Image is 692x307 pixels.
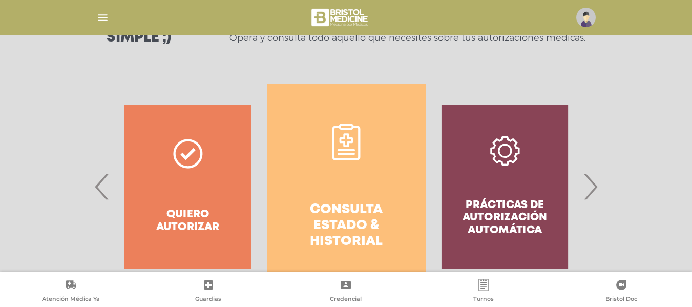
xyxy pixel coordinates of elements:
span: Bristol Doc [605,295,637,304]
span: Credencial [330,295,362,304]
a: Guardias [140,279,278,305]
a: Turnos [415,279,553,305]
p: Operá y consultá todo aquello que necesites sobre tus autorizaciones médicas. [229,32,585,44]
span: Guardias [195,295,221,304]
span: Next [580,159,600,214]
a: Credencial [277,279,415,305]
a: Bristol Doc [552,279,690,305]
h3: Simple ;) [107,31,171,45]
span: Previous [92,159,112,214]
a: Atención Médica Ya [2,279,140,305]
img: profile-placeholder.svg [576,8,596,27]
a: Consulta estado & historial [267,84,426,289]
span: Turnos [473,295,494,304]
img: bristol-medicine-blanco.png [310,5,371,30]
img: Cober_menu-lines-white.svg [96,11,109,24]
span: Atención Médica Ya [42,295,100,304]
h4: Consulta estado & historial [286,202,407,250]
